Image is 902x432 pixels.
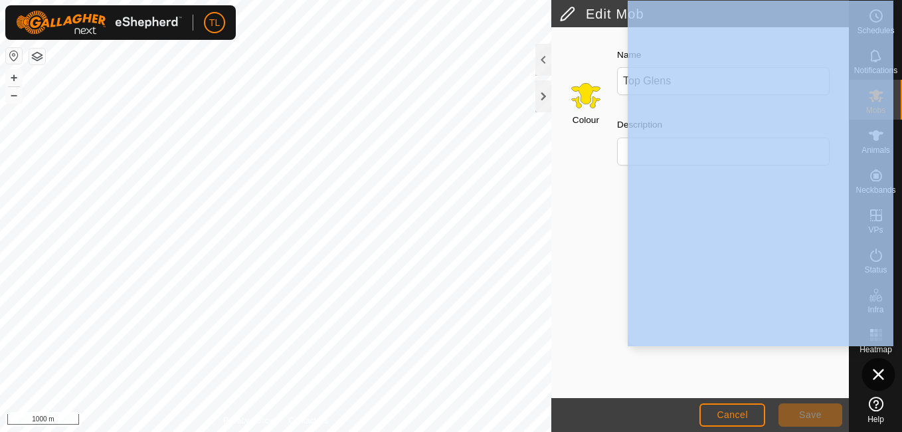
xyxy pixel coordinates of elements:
[6,48,22,64] button: Reset Map
[559,6,849,22] h2: Edit Mob
[717,409,748,420] span: Cancel
[16,11,182,35] img: Gallagher Logo
[617,118,662,132] label: Description
[859,346,892,354] span: Heatmap
[289,415,328,427] a: Contact Us
[209,16,220,30] span: TL
[6,87,22,103] button: –
[850,391,902,429] a: Help
[617,49,641,62] label: Name
[29,49,45,64] button: Map Layers
[867,415,884,423] span: Help
[6,70,22,86] button: +
[799,409,822,420] span: Save
[778,403,842,427] button: Save
[223,415,273,427] a: Privacy Policy
[573,114,599,127] label: Colour
[699,403,765,427] button: Cancel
